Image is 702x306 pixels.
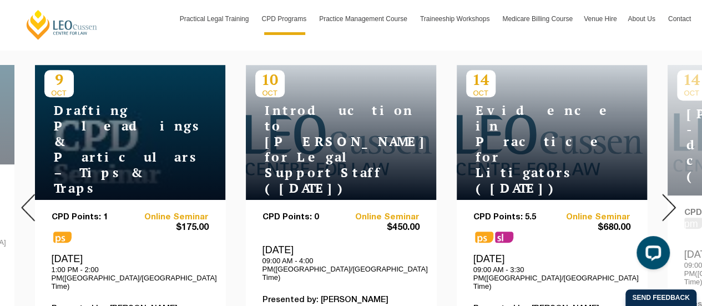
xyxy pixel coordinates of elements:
[662,194,676,221] img: Next
[44,70,74,89] p: 9
[552,213,630,222] a: Online Seminar
[53,232,72,243] span: ps
[130,222,209,234] span: $175.00
[466,70,496,89] p: 14
[25,9,99,41] a: [PERSON_NAME] Centre for Law
[578,3,622,35] a: Venue Hire
[314,3,415,35] a: Practice Management Course
[497,3,578,35] a: Medicare Billing Course
[262,295,420,305] p: Presented by: [PERSON_NAME]
[262,244,420,282] div: [DATE]
[255,70,285,89] p: 10
[341,222,420,234] span: $450.00
[174,3,256,35] a: Practical Legal Training
[44,89,74,97] span: OCT
[628,232,674,278] iframe: LiveChat chat widget
[256,3,314,35] a: CPD Programs
[622,3,662,35] a: About Us
[341,213,420,222] a: Online Seminar
[473,253,630,290] div: [DATE]
[130,213,209,222] a: Online Seminar
[552,222,630,234] span: $680.00
[52,253,209,290] div: [DATE]
[663,3,696,35] a: Contact
[262,257,420,282] p: 09:00 AM - 4:00 PM([GEOGRAPHIC_DATA]/[GEOGRAPHIC_DATA] Time)
[415,3,497,35] a: Traineeship Workshops
[255,89,285,97] span: OCT
[475,232,493,243] span: ps
[52,265,209,290] p: 1:00 PM - 2:00 PM([GEOGRAPHIC_DATA]/[GEOGRAPHIC_DATA] Time)
[44,103,183,196] h4: Drafting Pleadings & Particulars – Tips & Traps
[52,213,130,222] p: CPD Points: 1
[473,213,552,222] p: CPD Points: 5.5
[262,213,341,222] p: CPD Points: 0
[466,103,605,196] h4: Evidence in Practice for Litigators ([DATE])
[255,103,394,196] h4: Introduction to [PERSON_NAME] for Legal Support Staff ([DATE])
[21,194,35,221] img: Prev
[466,89,496,97] span: OCT
[495,232,513,243] span: sl
[473,265,630,290] p: 09:00 AM - 3:30 PM([GEOGRAPHIC_DATA]/[GEOGRAPHIC_DATA] Time)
